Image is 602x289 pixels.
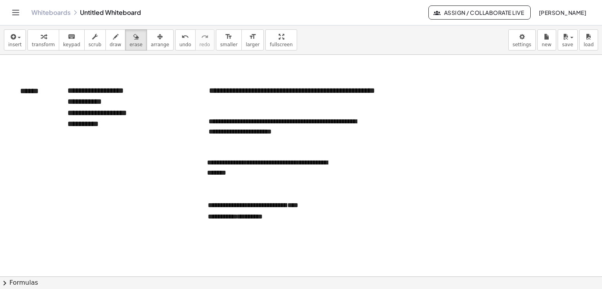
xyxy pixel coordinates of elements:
button: insert [4,29,26,51]
button: save [558,29,578,51]
span: larger [246,42,259,47]
span: erase [129,42,142,47]
button: scrub [84,29,106,51]
a: Whiteboards [31,9,71,16]
button: fullscreen [265,29,297,51]
span: smaller [220,42,238,47]
button: arrange [147,29,174,51]
button: erase [125,29,147,51]
span: redo [199,42,210,47]
span: new [542,42,551,47]
button: settings [508,29,536,51]
i: undo [181,32,189,42]
span: undo [180,42,191,47]
span: settings [513,42,531,47]
span: Assign / Collaborate Live [435,9,524,16]
button: draw [105,29,126,51]
i: redo [201,32,209,42]
i: format_size [225,32,232,42]
button: load [579,29,598,51]
span: arrange [151,42,169,47]
i: format_size [249,32,256,42]
button: keyboardkeypad [59,29,85,51]
span: insert [8,42,22,47]
button: Toggle navigation [9,6,22,19]
button: undoundo [175,29,196,51]
button: [PERSON_NAME] [532,5,593,20]
button: transform [27,29,59,51]
span: draw [110,42,121,47]
span: [PERSON_NAME] [539,9,586,16]
span: transform [32,42,55,47]
button: redoredo [195,29,214,51]
button: Assign / Collaborate Live [428,5,531,20]
button: format_sizelarger [241,29,264,51]
i: keyboard [68,32,75,42]
button: new [537,29,556,51]
span: fullscreen [270,42,292,47]
span: load [584,42,594,47]
span: save [562,42,573,47]
span: scrub [89,42,102,47]
span: keypad [63,42,80,47]
button: format_sizesmaller [216,29,242,51]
